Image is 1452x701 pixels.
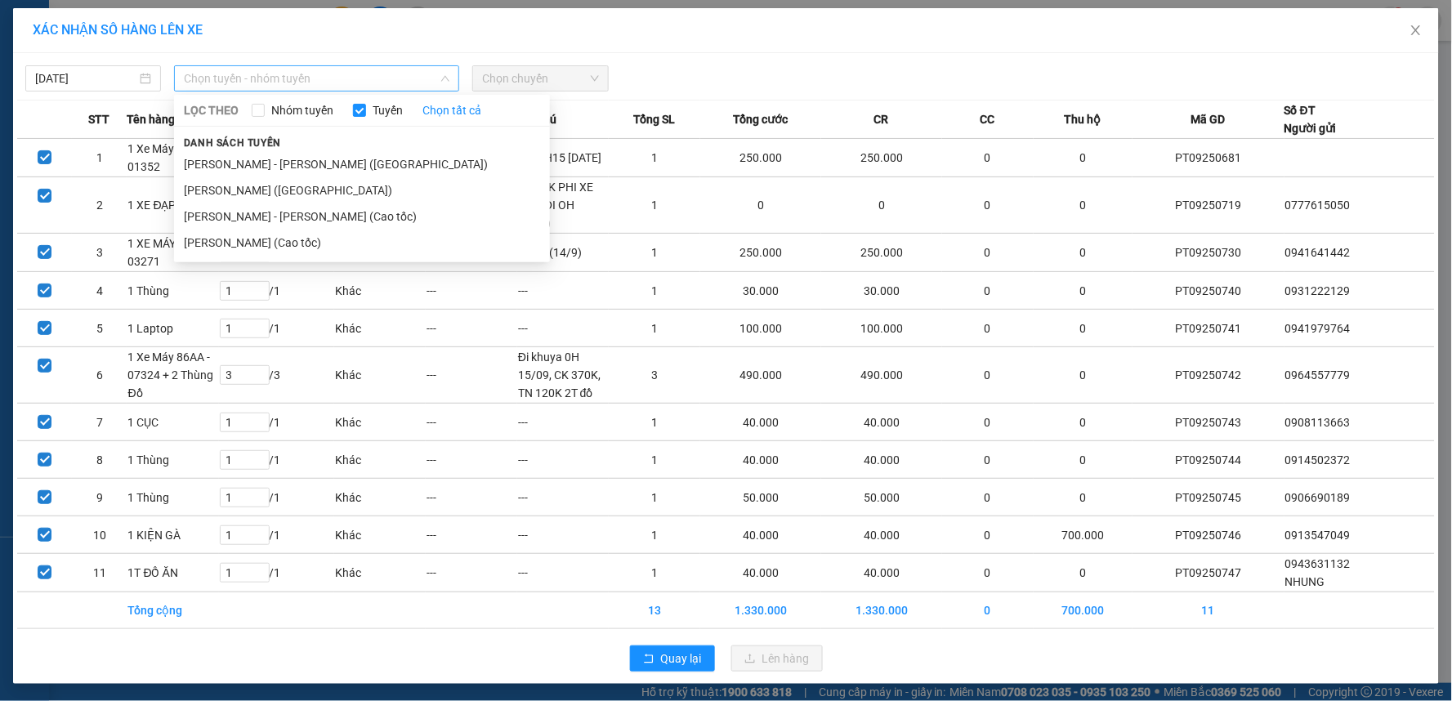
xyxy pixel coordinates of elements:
[426,516,517,554] td: ---
[700,592,821,629] td: 1.330.000
[174,177,550,203] li: [PERSON_NAME] ([GEOGRAPHIC_DATA])
[942,310,1034,347] td: 0
[1285,491,1351,504] span: 0906690189
[609,139,700,177] td: 1
[700,310,821,347] td: 100.000
[1285,246,1351,259] span: 0941641442
[219,272,334,310] td: / 1
[334,441,426,479] td: Khác
[440,74,450,83] span: down
[174,136,291,150] span: Danh sách tuyến
[1285,529,1351,542] span: 0913547049
[265,101,340,119] span: Nhóm tuyến
[942,441,1034,479] td: 0
[1133,441,1284,479] td: PT09250744
[1285,199,1351,212] span: 0777615050
[731,645,823,672] button: uploadLên hàng
[942,516,1034,554] td: 0
[821,554,942,592] td: 40.000
[942,347,1034,404] td: 0
[334,554,426,592] td: Khác
[88,110,109,128] span: STT
[942,404,1034,441] td: 0
[1034,177,1133,234] td: 0
[1285,284,1351,297] span: 0931222129
[72,441,127,479] td: 8
[609,554,700,592] td: 1
[334,272,426,310] td: Khác
[700,177,821,234] td: 0
[517,310,609,347] td: ---
[609,272,700,310] td: 1
[127,404,218,441] td: 1 CỤC
[1133,139,1284,177] td: PT09250681
[517,441,609,479] td: ---
[1285,453,1351,467] span: 0914502372
[517,347,609,404] td: Đi khuya 0H 15/09, CK 370K, TN 120K 2T đồ
[821,347,942,404] td: 490.000
[72,139,127,177] td: 1
[609,177,700,234] td: 1
[700,404,821,441] td: 40.000
[609,234,700,272] td: 1
[1410,24,1423,37] span: close
[334,516,426,554] td: Khác
[1133,516,1284,554] td: PT09250746
[942,479,1034,516] td: 0
[1133,592,1284,629] td: 11
[1034,516,1133,554] td: 700.000
[1285,575,1325,588] span: NHUNG
[1034,441,1133,479] td: 0
[1065,110,1101,128] span: Thu hộ
[821,592,942,629] td: 1.330.000
[517,177,609,234] td: TN 70K PHI XE ÔM - ĐI OH (14/9)
[609,404,700,441] td: 1
[942,139,1034,177] td: 0
[219,441,334,479] td: / 1
[1191,110,1226,128] span: Mã GD
[1034,554,1133,592] td: 0
[517,272,609,310] td: ---
[821,479,942,516] td: 50.000
[942,177,1034,234] td: 0
[733,110,788,128] span: Tổng cước
[1285,322,1351,335] span: 0941979764
[661,650,702,668] span: Quay lại
[1034,404,1133,441] td: 0
[980,110,994,128] span: CC
[127,479,218,516] td: 1 Thùng
[942,592,1034,629] td: 0
[426,310,517,347] td: ---
[1034,347,1133,404] td: 0
[127,310,218,347] td: 1 Laptop
[127,441,218,479] td: 1 Thùng
[72,404,127,441] td: 7
[700,347,821,404] td: 490.000
[426,554,517,592] td: ---
[426,347,517,404] td: ---
[1034,272,1133,310] td: 0
[1034,592,1133,629] td: 700.000
[700,139,821,177] td: 250.000
[174,151,550,177] li: [PERSON_NAME] - [PERSON_NAME] ([GEOGRAPHIC_DATA])
[942,554,1034,592] td: 0
[873,110,888,128] span: CR
[609,516,700,554] td: 1
[700,272,821,310] td: 30.000
[366,101,409,119] span: Tuyến
[609,592,700,629] td: 13
[127,110,175,128] span: Tên hàng
[1285,368,1351,382] span: 0964557779
[174,230,550,256] li: [PERSON_NAME] (Cao tốc)
[219,404,334,441] td: / 1
[334,404,426,441] td: Khác
[72,177,127,234] td: 2
[219,516,334,554] td: / 1
[517,479,609,516] td: ---
[517,139,609,177] td: Đi 17H15 [DATE]
[334,479,426,516] td: Khác
[1133,272,1284,310] td: PT09250740
[127,347,218,404] td: 1 Xe Máy 86AA - 07324 + 2 Thùng Đồ
[633,110,675,128] span: Tổng SL
[821,441,942,479] td: 40.000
